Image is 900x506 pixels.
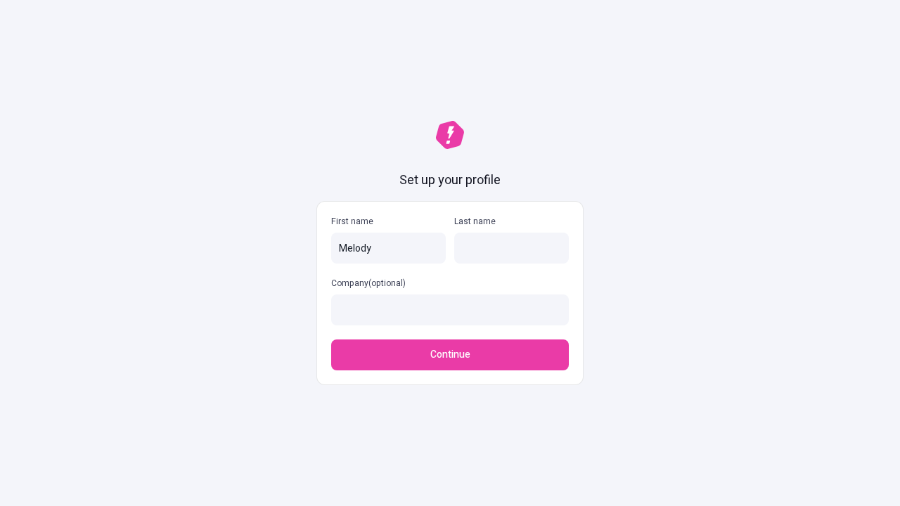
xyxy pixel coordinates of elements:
[454,216,569,227] p: Last name
[331,233,446,264] input: First name
[331,278,569,289] p: Company
[331,294,569,325] input: Company(optional)
[399,171,501,190] h1: Set up your profile
[368,277,406,290] span: (optional)
[454,233,569,264] input: Last name
[331,216,446,227] p: First name
[430,347,470,363] span: Continue
[331,339,569,370] button: Continue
